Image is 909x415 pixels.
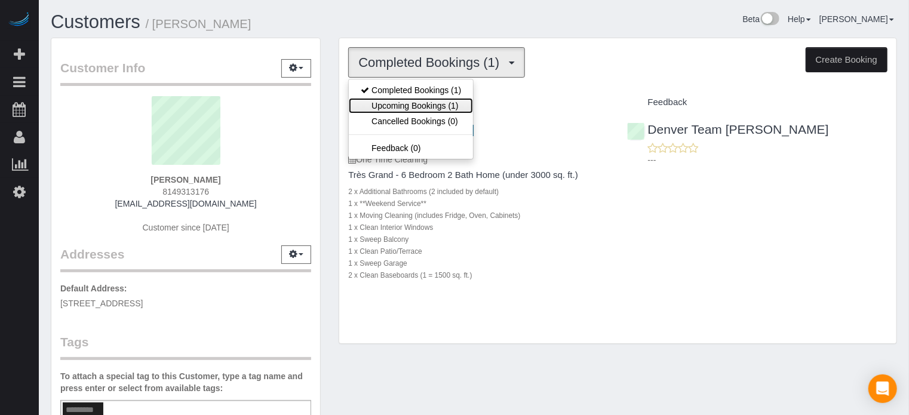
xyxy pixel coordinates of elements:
[348,247,422,256] small: 1 x Clean Patio/Terrace
[358,55,505,70] span: Completed Bookings (1)
[627,122,829,136] a: Denver Team [PERSON_NAME]
[348,259,407,268] small: 1 x Sweep Garage
[627,97,887,107] h4: Feedback
[348,187,499,196] small: 2 x Additional Bathrooms (2 included by default)
[348,211,520,220] small: 1 x Moving Cleaning (includes Fridge, Oven, Cabinets)
[819,14,894,24] a: [PERSON_NAME]
[115,199,257,208] a: [EMAIL_ADDRESS][DOMAIN_NAME]
[788,14,811,24] a: Help
[348,97,609,107] h4: Service
[648,154,887,166] p: ---
[151,175,220,185] strong: [PERSON_NAME]
[348,271,472,279] small: 2 x Clean Baseboards (1 = 1500 sq. ft.)
[806,47,887,72] button: Create Booking
[146,17,251,30] small: / [PERSON_NAME]
[7,12,31,29] img: Automaid Logo
[348,47,525,78] button: Completed Bookings (1)
[60,370,311,394] label: To attach a special tag to this Customer, type a tag name and press enter or select from availabl...
[348,199,426,208] small: 1 x **Weekend Service**
[349,98,473,113] a: Upcoming Bookings (1)
[349,113,473,129] a: Cancelled Bookings (0)
[60,282,127,294] label: Default Address:
[742,14,779,24] a: Beta
[348,170,609,180] h4: Très Grand - 6 Bedroom 2 Bath Home (under 3000 sq. ft.)
[348,153,609,165] p: One Time Cleaning
[60,299,143,308] span: [STREET_ADDRESS]
[60,59,311,86] legend: Customer Info
[162,187,209,196] span: 8149313176
[349,82,473,98] a: Completed Bookings (1)
[143,223,229,232] span: Customer since [DATE]
[60,333,311,360] legend: Tags
[349,140,473,156] a: Feedback (0)
[760,12,779,27] img: New interface
[868,374,897,403] div: Open Intercom Messenger
[348,223,433,232] small: 1 x Clean Interior Windows
[348,235,409,244] small: 1 x Sweep Balcony
[51,11,140,32] a: Customers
